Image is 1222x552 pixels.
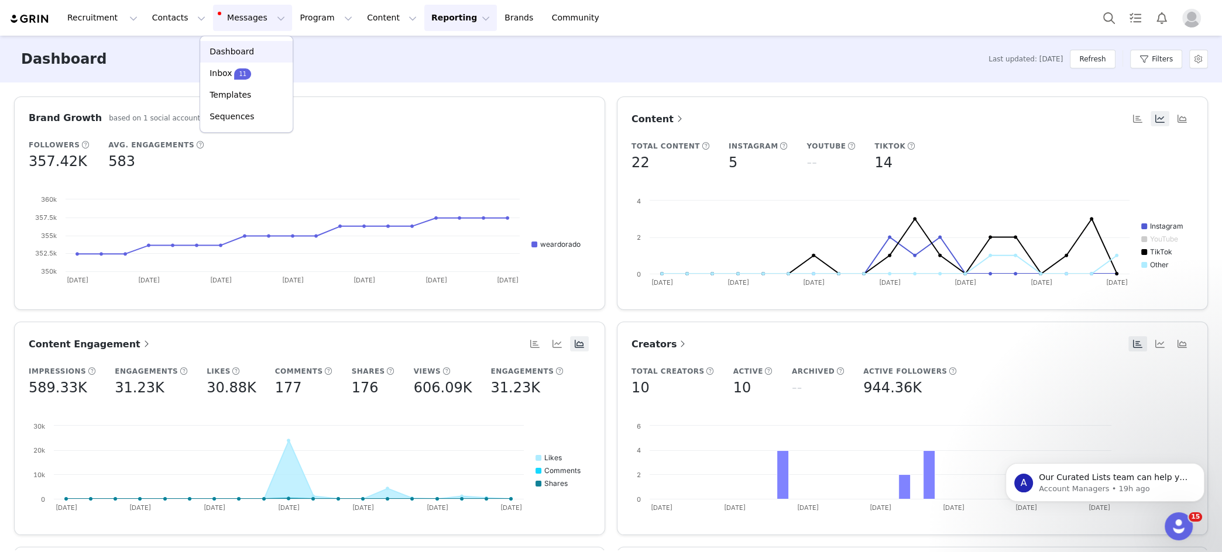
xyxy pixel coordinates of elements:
[631,377,650,398] h5: 10
[988,54,1063,64] span: Last updated: [DATE]
[29,366,86,377] h5: Impressions
[544,466,581,475] text: Comments
[943,503,964,512] text: [DATE]
[29,337,152,351] a: Content Engagement
[729,152,737,173] h5: 5
[41,495,45,503] text: 0
[210,89,251,101] p: Templates
[497,276,519,284] text: [DATE]
[631,113,685,125] span: Content
[352,503,374,512] text: [DATE]
[1150,222,1183,230] text: Instagram
[29,339,152,350] span: Content Engagement
[41,232,57,240] text: 355k
[352,377,379,398] h5: 176
[1150,260,1169,269] text: Other
[631,337,688,351] a: Creators
[637,422,641,430] text: 6
[803,278,825,287] text: [DATE]
[29,140,80,150] h5: Followers
[631,152,650,173] h5: 22
[879,278,901,287] text: [DATE]
[352,366,385,377] h5: Shares
[41,195,57,203] text: 360k
[806,152,816,173] h5: --
[637,446,641,454] text: 4
[733,377,751,398] h5: 10
[210,67,232,80] p: Inbox
[651,278,673,287] text: [DATE]
[108,140,194,150] h5: Avg. Engagements
[1030,278,1052,287] text: [DATE]
[427,503,448,512] text: [DATE]
[490,377,540,398] h5: 31.23K
[210,46,254,58] p: Dashboard
[425,276,447,284] text: [DATE]
[29,111,102,125] h3: Brand Growth
[637,270,641,278] text: 0
[545,5,612,31] a: Community
[544,479,568,488] text: Shares
[792,377,802,398] h5: --
[424,5,497,31] button: Reporting
[1182,9,1201,27] img: placeholder-profile.jpg
[863,377,922,398] h5: 944.36K
[207,366,231,377] h5: Likes
[490,366,554,377] h5: Engagements
[115,377,164,398] h5: 31.23K
[275,366,323,377] h5: Comments
[1150,247,1172,256] text: TikTok
[863,366,947,377] h5: Active Followers
[792,366,835,377] h5: Archived
[67,276,88,284] text: [DATE]
[1096,5,1122,31] button: Search
[1106,278,1128,287] text: [DATE]
[1149,5,1175,31] button: Notifications
[204,503,225,512] text: [DATE]
[109,113,200,123] h5: based on 1 social account
[33,446,45,454] text: 20k
[988,439,1222,520] iframe: Intercom notifications message
[727,278,749,287] text: [DATE]
[275,377,302,398] h5: 177
[637,495,641,503] text: 0
[955,278,976,287] text: [DATE]
[29,151,87,172] h5: 357.42K
[724,503,746,512] text: [DATE]
[870,503,891,512] text: [DATE]
[129,503,151,512] text: [DATE]
[637,233,641,241] text: 2
[874,152,893,173] h5: 14
[414,377,472,398] h5: 606.09K
[806,141,846,151] h5: YouTube
[145,5,212,31] button: Contacts
[1070,50,1115,68] button: Refresh
[729,141,778,151] h5: Instagram
[138,276,160,284] text: [DATE]
[56,503,77,512] text: [DATE]
[637,197,641,205] text: 4
[414,366,441,377] h5: Views
[108,151,135,172] h5: 583
[733,366,763,377] h5: Active
[500,503,522,512] text: [DATE]
[1130,50,1182,68] button: Filters
[60,5,145,31] button: Recruitment
[35,213,57,222] text: 357.5k
[1175,9,1213,27] button: Profile
[35,249,57,257] text: 352.5k
[360,5,424,31] button: Content
[9,13,50,25] img: grin logo
[874,141,905,151] h5: TikTok
[544,453,562,462] text: Likes
[115,366,178,377] h5: Engagements
[1123,5,1148,31] a: Tasks
[29,377,87,398] h5: 589.33K
[210,111,254,123] p: Sequences
[631,339,688,350] span: Creators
